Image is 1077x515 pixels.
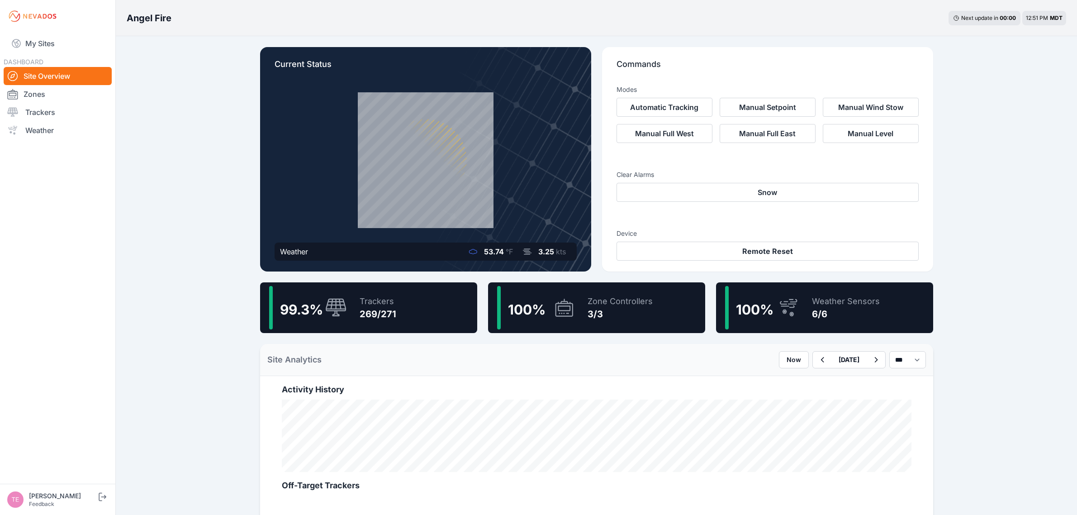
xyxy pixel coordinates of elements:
[617,124,712,143] button: Manual Full West
[280,246,308,257] div: Weather
[29,501,54,507] a: Feedback
[617,242,919,261] button: Remote Reset
[508,301,546,318] span: 100 %
[588,295,653,308] div: Zone Controllers
[823,124,919,143] button: Manual Level
[4,85,112,103] a: Zones
[484,247,504,256] span: 53.74
[720,98,816,117] button: Manual Setpoint
[617,98,712,117] button: Automatic Tracking
[823,98,919,117] button: Manual Wind Stow
[260,282,477,333] a: 99.3%Trackers269/271
[831,352,867,368] button: [DATE]
[29,491,97,501] div: [PERSON_NAME]
[617,170,919,179] h3: Clear Alarms
[4,121,112,139] a: Weather
[617,85,637,94] h3: Modes
[360,295,396,308] div: Trackers
[127,6,171,30] nav: Breadcrumb
[7,9,58,24] img: Nevados
[1000,14,1016,22] div: 00 : 00
[4,33,112,54] a: My Sites
[961,14,998,21] span: Next update in
[275,58,577,78] p: Current Status
[736,301,773,318] span: 100 %
[4,103,112,121] a: Trackers
[360,308,396,320] div: 269/271
[617,183,919,202] button: Snow
[488,282,705,333] a: 100%Zone Controllers3/3
[617,229,919,238] h3: Device
[556,247,566,256] span: kts
[4,67,112,85] a: Site Overview
[267,353,322,366] h2: Site Analytics
[127,12,171,24] h3: Angel Fire
[617,58,919,78] p: Commands
[779,351,809,368] button: Now
[1026,14,1048,21] span: 12:51 PM
[812,295,880,308] div: Weather Sensors
[716,282,933,333] a: 100%Weather Sensors6/6
[1050,14,1063,21] span: MDT
[280,301,323,318] span: 99.3 %
[4,58,43,66] span: DASHBOARD
[588,308,653,320] div: 3/3
[282,479,911,492] h2: Off-Target Trackers
[812,308,880,320] div: 6/6
[506,247,513,256] span: °F
[7,491,24,508] img: Ted Elliott
[538,247,554,256] span: 3.25
[720,124,816,143] button: Manual Full East
[282,383,911,396] h2: Activity History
